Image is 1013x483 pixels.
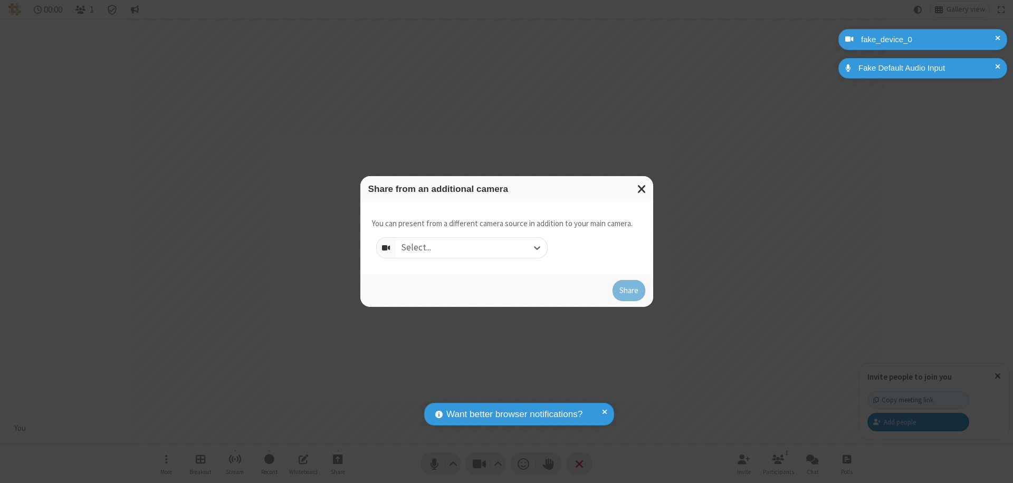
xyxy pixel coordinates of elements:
[631,176,653,202] button: Close modal
[446,408,582,421] span: Want better browser notifications?
[855,62,999,74] div: Fake Default Audio Input
[368,184,645,194] h3: Share from an additional camera
[857,34,999,46] div: fake_device_0
[613,280,645,301] button: Share
[372,218,633,230] p: You can present from a different camera source in addition to your main camera.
